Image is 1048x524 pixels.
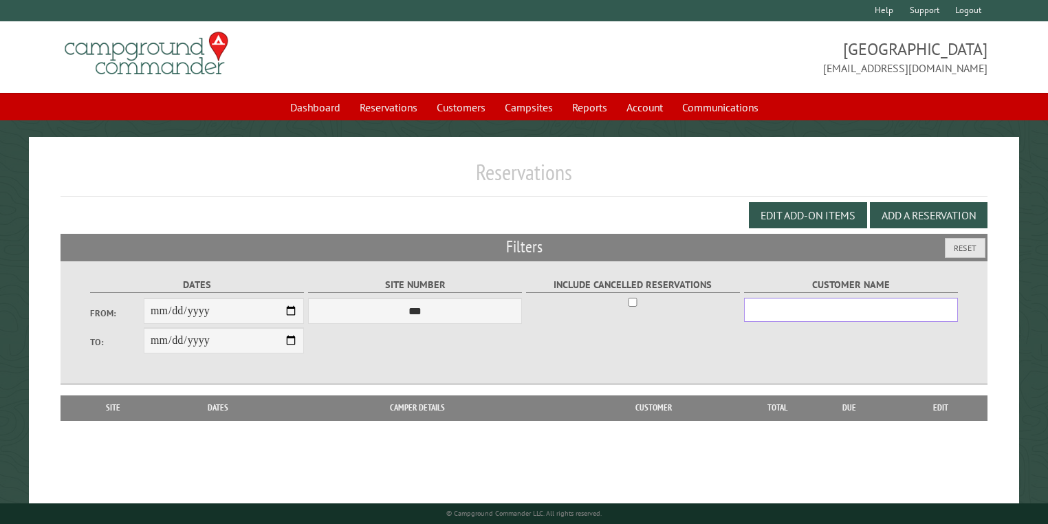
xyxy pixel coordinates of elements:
button: Add a Reservation [870,202,987,228]
th: Dates [158,395,278,420]
th: Site [67,395,159,420]
img: Campground Commander [61,27,232,80]
th: Edit [893,395,987,420]
a: Reports [564,94,615,120]
label: Dates [90,277,304,293]
h1: Reservations [61,159,988,197]
button: Edit Add-on Items [749,202,867,228]
th: Customer [557,395,750,420]
label: Site Number [308,277,522,293]
label: Customer Name [744,277,958,293]
th: Due [805,395,893,420]
th: Camper Details [279,395,558,420]
span: [GEOGRAPHIC_DATA] [EMAIL_ADDRESS][DOMAIN_NAME] [524,38,987,76]
label: To: [90,336,144,349]
label: From: [90,307,144,320]
a: Reservations [351,94,426,120]
label: Include Cancelled Reservations [526,277,740,293]
a: Dashboard [282,94,349,120]
button: Reset [945,238,985,258]
a: Campsites [496,94,561,120]
a: Communications [674,94,767,120]
a: Customers [428,94,494,120]
h2: Filters [61,234,988,260]
a: Account [618,94,671,120]
small: © Campground Commander LLC. All rights reserved. [446,509,602,518]
th: Total [750,395,805,420]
